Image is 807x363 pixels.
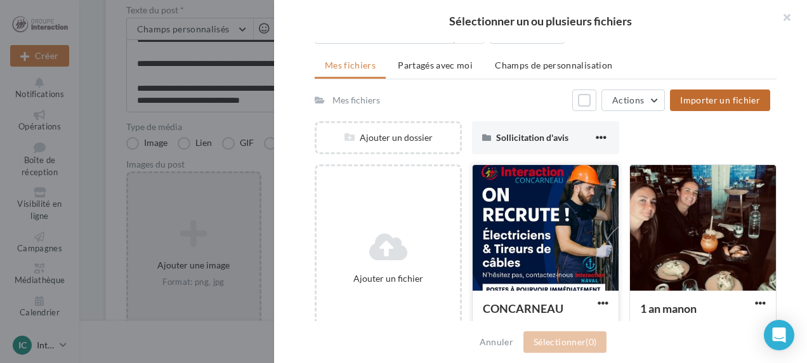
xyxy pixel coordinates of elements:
span: Partagés avec moi [398,60,473,70]
button: Sélectionner(0) [523,331,607,353]
span: Mes fichiers [325,60,376,70]
div: Format d'image: jpg [483,319,608,331]
div: Ajouter un dossier [317,131,460,144]
div: Open Intercom Messenger [764,320,794,350]
span: Sollicitation d'avis [496,132,568,143]
span: (0) [586,336,596,347]
span: Importer un fichier [680,95,760,105]
div: Format d'image: jpg [640,319,766,331]
div: Ajouter un fichier [322,272,455,285]
button: Actions [601,89,665,111]
span: Actions [612,95,644,105]
span: Champs de personnalisation [495,60,612,70]
button: Annuler [475,334,518,350]
span: CONCARNEAU [483,301,563,315]
div: Mes fichiers [332,94,380,107]
button: Importer un fichier [670,89,770,111]
span: 1 an manon [640,301,697,315]
h2: Sélectionner un ou plusieurs fichiers [294,15,787,27]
